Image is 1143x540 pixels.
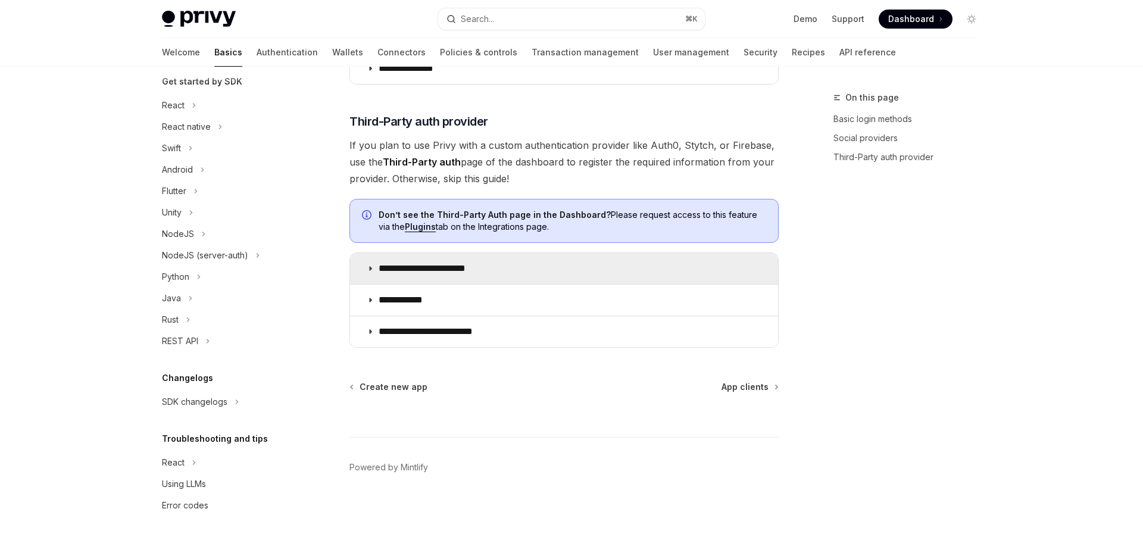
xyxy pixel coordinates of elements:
[152,452,305,473] button: Toggle React section
[257,38,318,67] a: Authentication
[152,95,305,116] button: Toggle React section
[833,129,991,148] a: Social providers
[833,148,991,167] a: Third-Party auth provider
[162,395,227,409] div: SDK changelogs
[162,291,181,305] div: Java
[162,11,236,27] img: light logo
[162,120,211,134] div: React native
[162,248,248,263] div: NodeJS (server-auth)
[152,180,305,202] button: Toggle Flutter section
[152,495,305,516] a: Error codes
[653,38,729,67] a: User management
[162,432,268,446] h5: Troubleshooting and tips
[214,38,242,67] a: Basics
[744,38,777,67] a: Security
[162,334,198,348] div: REST API
[722,381,777,393] a: App clients
[349,461,428,473] a: Powered by Mintlify
[832,13,864,25] a: Support
[162,313,179,327] div: Rust
[440,38,517,67] a: Policies & controls
[152,245,305,266] button: Toggle NodeJS (server-auth) section
[162,227,194,241] div: NodeJS
[888,13,934,25] span: Dashboard
[152,330,305,352] button: Toggle REST API section
[162,38,200,67] a: Welcome
[152,138,305,159] button: Toggle Swift section
[162,371,213,385] h5: Changelogs
[152,159,305,180] button: Toggle Android section
[152,288,305,309] button: Toggle Java section
[152,473,305,495] a: Using LLMs
[685,14,698,24] span: ⌘ K
[162,184,186,198] div: Flutter
[349,113,488,130] span: Third-Party auth provider
[879,10,952,29] a: Dashboard
[152,266,305,288] button: Toggle Python section
[377,38,426,67] a: Connectors
[845,90,899,105] span: On this page
[162,141,181,155] div: Swift
[162,163,193,177] div: Android
[438,8,705,30] button: Open search
[152,116,305,138] button: Toggle React native section
[383,156,461,168] strong: Third-Party auth
[332,38,363,67] a: Wallets
[162,498,208,513] div: Error codes
[532,38,639,67] a: Transaction management
[351,381,427,393] a: Create new app
[962,10,981,29] button: Toggle dark mode
[162,455,185,470] div: React
[349,137,779,187] span: If you plan to use Privy with a custom authentication provider like Auth0, Stytch, or Firebase, u...
[360,381,427,393] span: Create new app
[722,381,769,393] span: App clients
[405,221,436,232] a: Plugins
[162,98,185,113] div: React
[794,13,817,25] a: Demo
[162,270,189,284] div: Python
[461,12,494,26] div: Search...
[162,477,206,491] div: Using LLMs
[379,209,766,233] span: Please request access to this feature via the tab on the Integrations page.
[152,223,305,245] button: Toggle NodeJS section
[833,110,991,129] a: Basic login methods
[152,202,305,223] button: Toggle Unity section
[152,391,305,413] button: Toggle SDK changelogs section
[792,38,825,67] a: Recipes
[162,205,182,220] div: Unity
[379,210,611,220] strong: Don’t see the Third-Party Auth page in the Dashboard?
[839,38,896,67] a: API reference
[152,309,305,330] button: Toggle Rust section
[362,210,374,222] svg: Info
